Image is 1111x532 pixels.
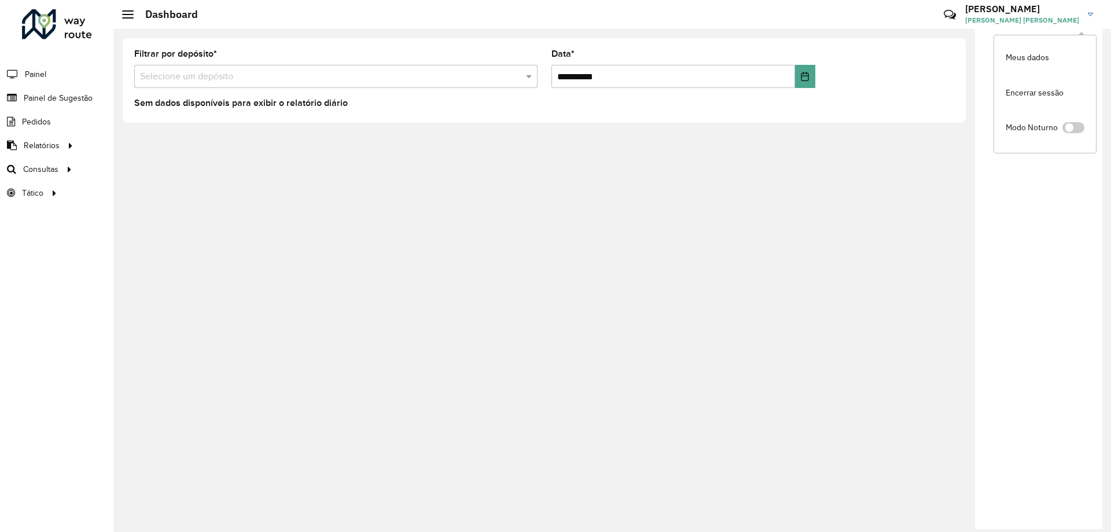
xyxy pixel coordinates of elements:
[994,40,1096,75] a: Meus dados
[134,96,348,110] label: Sem dados disponíveis para exibir o relatório diário
[937,2,962,27] a: Contato Rápido
[24,92,93,104] span: Painel de Sugestão
[965,15,1079,25] span: [PERSON_NAME] [PERSON_NAME]
[24,140,60,152] span: Relatórios
[22,187,43,199] span: Tático
[551,47,575,61] label: Data
[994,75,1096,111] a: Encerrar sessão
[22,116,51,128] span: Pedidos
[1006,122,1058,134] span: Modo Noturno
[134,8,198,21] h2: Dashboard
[795,65,815,88] button: Choose Date
[965,3,1079,14] h3: [PERSON_NAME]
[23,163,58,175] span: Consultas
[134,47,217,61] label: Filtrar por depósito
[25,68,46,80] span: Painel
